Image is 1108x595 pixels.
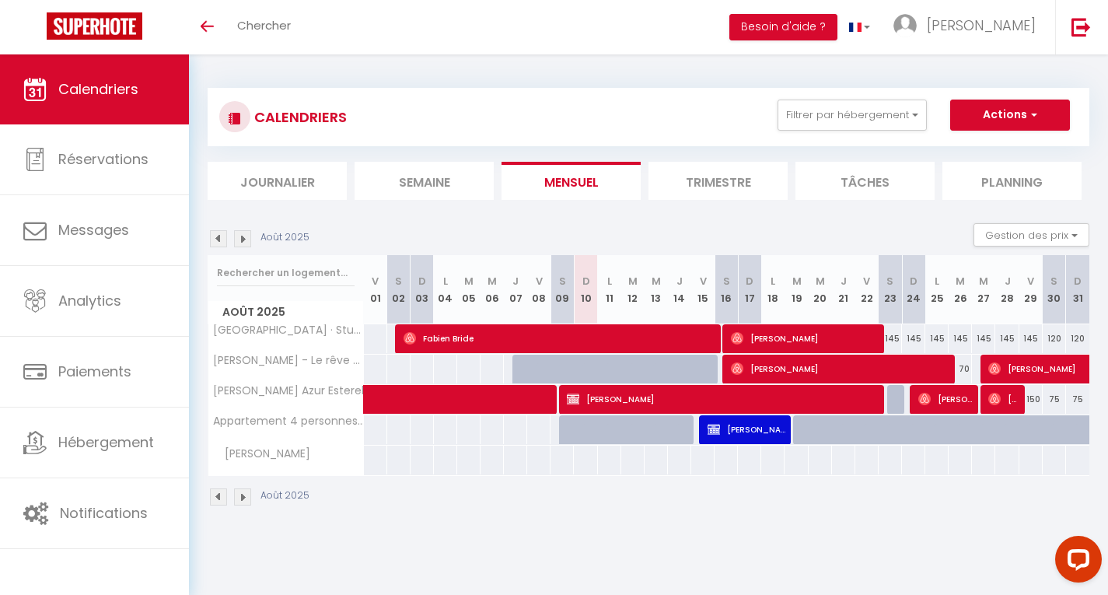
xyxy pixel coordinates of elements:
[1019,255,1043,324] th: 29
[902,324,925,353] div: 145
[949,255,972,324] th: 26
[715,255,738,324] th: 16
[841,274,847,289] abbr: J
[58,220,129,240] span: Messages
[731,354,956,383] span: [PERSON_NAME]
[387,255,411,324] th: 02
[729,14,837,40] button: Besoin d'aide ?
[481,255,504,324] th: 06
[502,162,641,200] li: Mensuel
[395,274,402,289] abbr: S
[1071,17,1091,37] img: logout
[761,255,785,324] th: 18
[260,230,309,245] p: Août 2025
[434,255,457,324] th: 04
[935,274,939,289] abbr: L
[1043,255,1066,324] th: 30
[832,255,855,324] th: 21
[60,503,148,523] span: Notifications
[1027,274,1034,289] abbr: V
[47,12,142,40] img: Super Booking
[708,415,788,444] span: [PERSON_NAME] [PERSON_NAME]
[621,255,645,324] th: 12
[972,255,995,324] th: 27
[700,274,707,289] abbr: V
[995,324,1019,353] div: 145
[795,162,935,200] li: Tâches
[211,355,366,366] span: [PERSON_NAME] - Le rêve bleuAppartement T2
[527,255,551,324] th: 08
[792,274,802,289] abbr: M
[411,255,434,324] th: 03
[668,255,691,324] th: 14
[250,100,347,135] h3: CALENDRIERS
[973,223,1089,247] button: Gestion des prix
[1019,385,1043,414] div: 150
[645,255,668,324] th: 13
[607,274,612,289] abbr: L
[582,274,590,289] abbr: D
[995,255,1019,324] th: 28
[738,255,761,324] th: 17
[1066,324,1089,353] div: 120
[816,274,825,289] abbr: M
[58,432,154,452] span: Hébergement
[1074,274,1082,289] abbr: D
[628,274,638,289] abbr: M
[536,274,543,289] abbr: V
[211,385,364,397] span: [PERSON_NAME] Azur Esterel
[58,79,138,99] span: Calendriers
[1043,385,1066,414] div: 75
[208,301,363,324] span: Août 2025
[559,274,566,289] abbr: S
[1005,274,1011,289] abbr: J
[598,255,621,324] th: 11
[355,162,494,200] li: Semaine
[925,255,949,324] th: 25
[58,362,131,381] span: Paiements
[574,255,597,324] th: 10
[512,274,519,289] abbr: J
[211,446,314,463] span: [PERSON_NAME]
[863,274,870,289] abbr: V
[1019,324,1043,353] div: 145
[1066,255,1089,324] th: 31
[211,324,366,336] span: [GEOGRAPHIC_DATA] · Studio cabine climatisé vue mer et [GEOGRAPHIC_DATA] VAR
[648,162,788,200] li: Trimestre
[746,274,753,289] abbr: D
[217,259,355,287] input: Rechercher un logement...
[464,274,474,289] abbr: M
[809,255,832,324] th: 20
[676,274,683,289] abbr: J
[778,100,927,131] button: Filtrer par hébergement
[886,274,893,289] abbr: S
[956,274,965,289] abbr: M
[211,415,366,427] span: Appartement 4 personnes rez-[PERSON_NAME]-Cap-[GEOGRAPHIC_DATA]
[949,355,972,383] div: 70
[418,274,426,289] abbr: D
[879,324,902,353] div: 145
[979,274,988,289] abbr: M
[457,255,481,324] th: 05
[1066,385,1089,414] div: 75
[1043,324,1066,353] div: 120
[488,274,497,289] abbr: M
[691,255,715,324] th: 15
[927,16,1036,35] span: [PERSON_NAME]
[879,255,902,324] th: 23
[988,384,1020,414] span: [PERSON_NAME]
[1043,530,1108,595] iframe: LiveChat chat widget
[237,17,291,33] span: Chercher
[504,255,527,324] th: 07
[372,274,379,289] abbr: V
[58,291,121,310] span: Analytics
[771,274,775,289] abbr: L
[652,274,661,289] abbr: M
[902,255,925,324] th: 24
[260,488,309,503] p: Août 2025
[855,255,879,324] th: 22
[551,255,574,324] th: 09
[925,324,949,353] div: 145
[949,324,972,353] div: 145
